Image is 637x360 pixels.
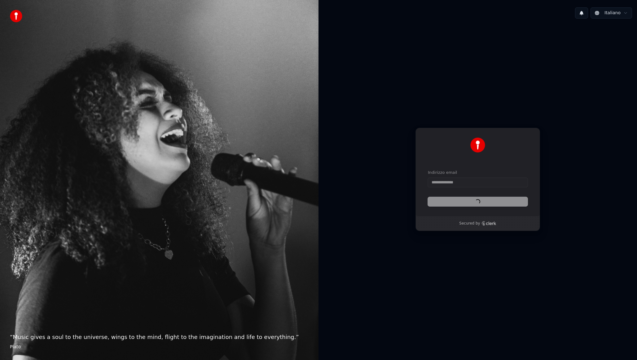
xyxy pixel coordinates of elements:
img: youka [10,10,22,22]
a: Clerk logo [481,221,496,225]
p: “ Music gives a soul to the universe, wings to the mind, flight to the imagination and life to ev... [10,333,309,341]
footer: Plato [10,344,309,350]
p: Secured by [459,221,480,226]
img: Youka [470,138,485,152]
